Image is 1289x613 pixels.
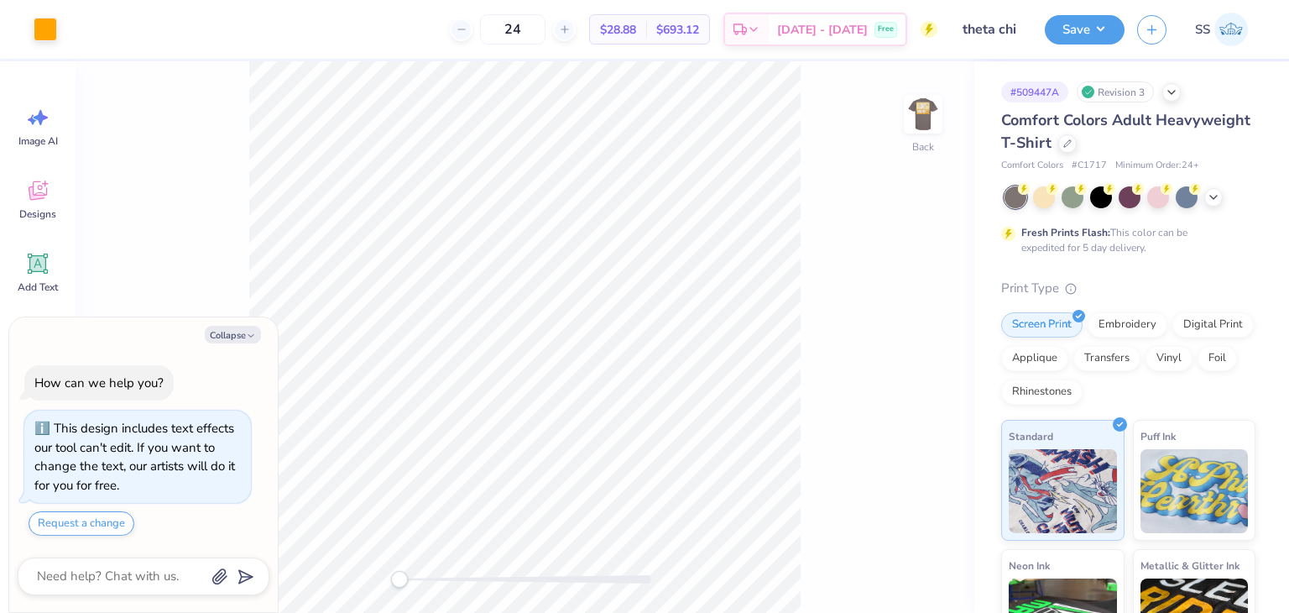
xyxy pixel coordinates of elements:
a: SS [1187,13,1255,46]
input: – – [480,14,545,45]
div: Embroidery [1088,312,1167,338]
div: Transfers [1073,346,1140,371]
button: Collapse [205,326,261,343]
div: This color can be expedited for 5 day delivery. [1021,225,1228,255]
div: Accessibility label [391,571,408,588]
div: Rhinestones [1001,380,1083,405]
div: This design includes text effects our tool can't edit. If you want to change the text, our artist... [34,420,235,494]
span: Comfort Colors [1001,159,1063,173]
img: Samuel Sefekme [1214,13,1248,46]
div: Foil [1198,346,1237,371]
span: $693.12 [656,21,699,39]
div: How can we help you? [34,375,164,391]
span: Designs [19,207,56,221]
div: Back [912,139,934,155]
div: Vinyl [1145,346,1192,371]
img: Standard [1009,449,1117,533]
span: Free [878,24,894,35]
span: Neon Ink [1009,557,1050,574]
span: Add Text [18,280,58,294]
strong: Fresh Prints Flash: [1021,226,1110,239]
span: Minimum Order: 24 + [1115,159,1199,173]
span: [DATE] - [DATE] [777,21,868,39]
div: Screen Print [1001,312,1083,338]
span: Comfort Colors Adult Heavyweight T-Shirt [1001,110,1250,153]
span: SS [1195,20,1210,39]
div: Revision 3 [1077,81,1154,102]
span: $28.88 [600,21,636,39]
input: Untitled Design [950,13,1032,46]
div: Digital Print [1172,312,1254,338]
div: Print Type [1001,279,1255,298]
span: Metallic & Glitter Ink [1140,557,1239,574]
div: Applique [1001,346,1068,371]
button: Request a change [29,511,134,536]
span: Image AI [18,134,58,148]
span: Standard [1009,427,1053,445]
img: Puff Ink [1140,449,1249,533]
span: # C1717 [1072,159,1107,173]
img: Back [906,97,940,131]
div: # 509447A [1001,81,1068,102]
button: Save [1045,15,1125,45]
span: Puff Ink [1140,427,1176,445]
